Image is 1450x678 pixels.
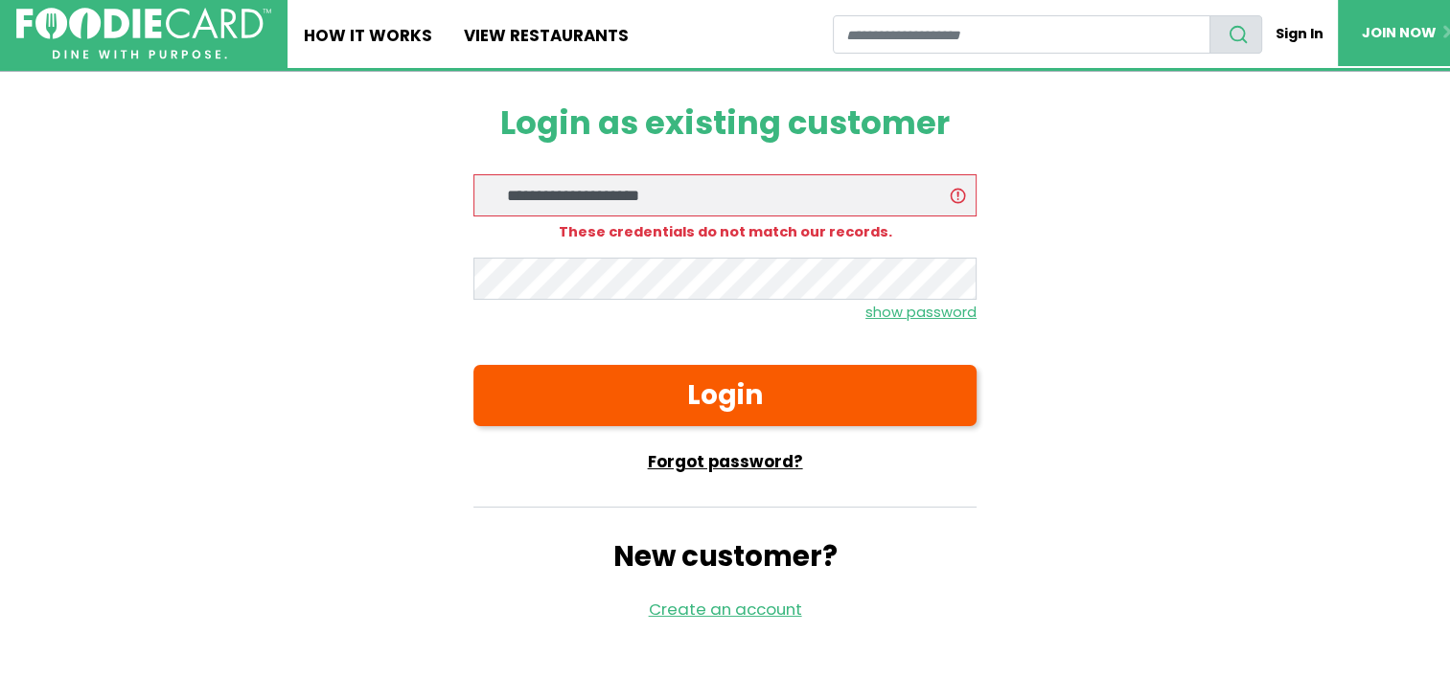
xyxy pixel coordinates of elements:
[1262,15,1338,53] a: Sign In
[473,104,977,143] h1: Login as existing customer
[833,15,1210,54] input: restaurant search
[559,222,892,241] strong: These credentials do not match our records.
[649,598,802,621] a: Create an account
[865,303,977,322] small: show password
[473,450,977,474] a: Forgot password?
[473,539,977,573] h2: New customer?
[1209,15,1261,54] button: search
[473,365,977,426] button: Login
[16,8,271,59] img: FoodieCard; Eat, Drink, Save, Donate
